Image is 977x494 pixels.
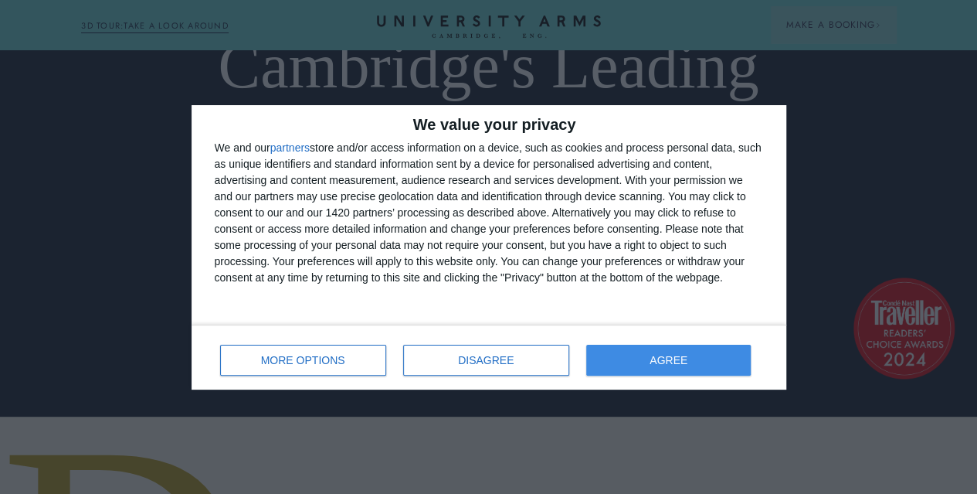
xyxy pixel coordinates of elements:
span: AGREE [650,355,687,366]
button: DISAGREE [403,345,569,376]
button: MORE OPTIONS [220,345,386,376]
div: We and our store and/or access information on a device, such as cookies and process personal data... [215,140,763,286]
button: partners [270,142,310,153]
h2: We value your privacy [215,117,763,132]
span: DISAGREE [458,355,514,366]
button: AGREE [586,345,751,376]
div: qc-cmp2-ui [192,105,786,390]
span: MORE OPTIONS [261,355,345,366]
